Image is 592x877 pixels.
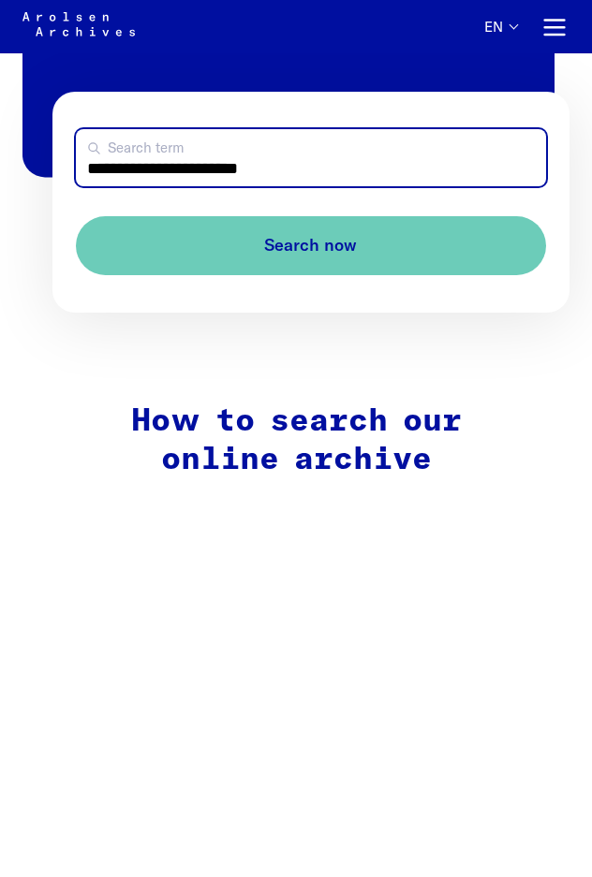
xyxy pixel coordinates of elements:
nav: Primary [484,9,570,44]
iframe: How to use the Online Archive [22,508,570,816]
button: English, language selection [484,19,517,53]
span: Search now [264,236,357,256]
button: Search now [76,216,546,275]
h2: How to search our online archive [22,402,570,479]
